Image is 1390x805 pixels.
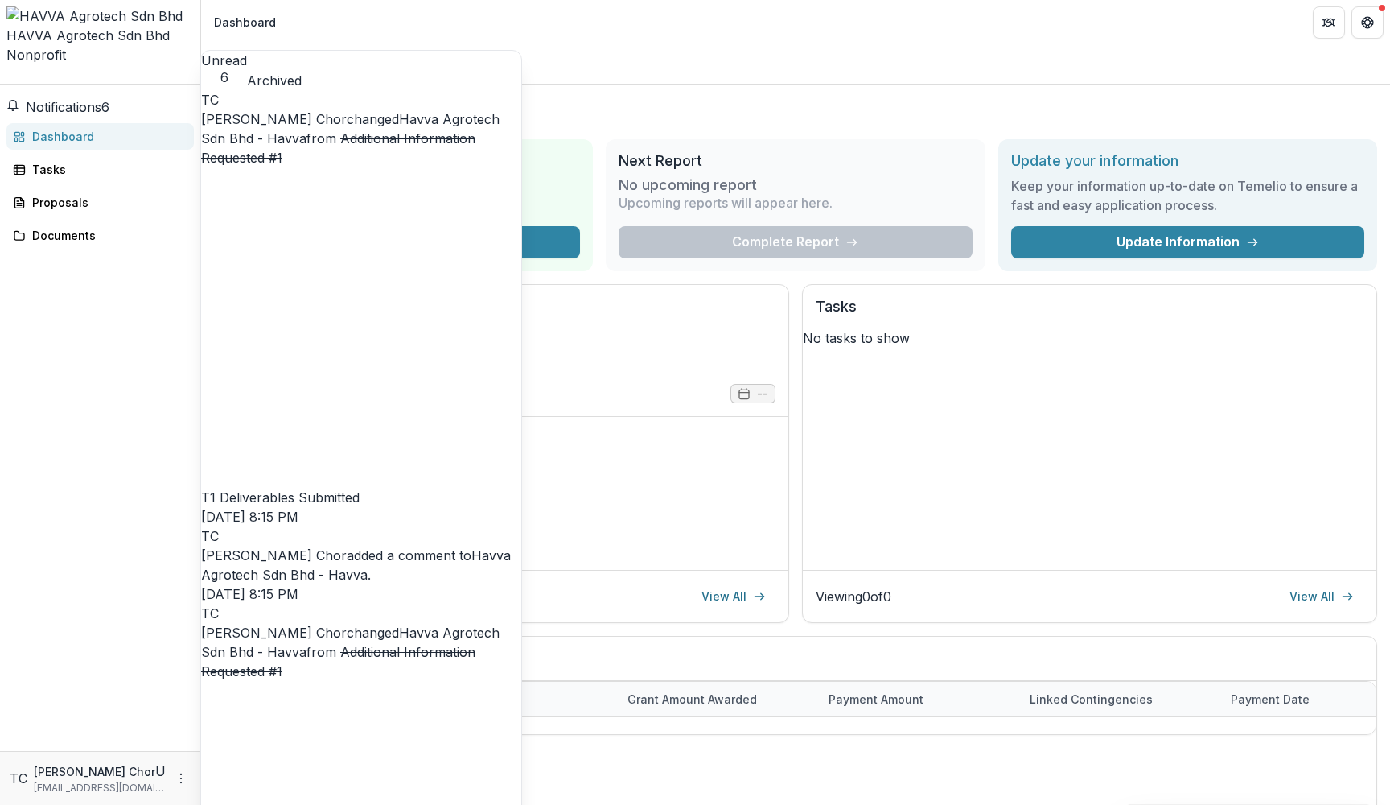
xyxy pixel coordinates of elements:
span: [PERSON_NAME] Chor [201,547,347,563]
div: Linked Contingencies [1020,691,1162,708]
div: Documents [32,227,181,244]
div: Proposals [32,194,181,211]
a: View All [1280,584,1363,609]
button: Partners [1313,6,1345,39]
span: [PERSON_NAME] Chor [201,625,347,641]
p: No data available [216,717,1376,734]
div: Payment date [1221,691,1319,708]
div: Tasks [32,161,181,178]
p: added a comment to . [201,546,521,584]
p: [PERSON_NAME] Chor [34,763,155,780]
div: Tan Kian Chor [10,769,27,788]
h2: Grant Payments [228,650,1363,680]
a: Proposals [6,189,194,216]
div: Tan Kian Chor [201,526,521,546]
div: Payment Amount [819,682,1020,716]
button: Archived [247,71,302,90]
div: Dashboard [214,14,276,31]
button: Unread [201,51,247,85]
div: Linked Contingencies [1020,682,1221,716]
span: 6 [201,70,247,85]
p: Upcoming reports will appear here. [619,193,833,213]
a: Update Information [1011,226,1364,258]
p: [DATE] 8:15 PM [201,584,521,604]
h2: Next Report [619,152,972,170]
a: Tasks [6,156,194,183]
h1: Dashboard [214,97,1377,126]
div: Tan Kian Chor [201,604,521,623]
img: HAVVA Agrotech Sdn Bhd [6,6,194,26]
h2: Tasks [816,298,1363,328]
span: 6 [101,99,109,115]
p: User [155,762,185,781]
button: Get Help [1351,6,1384,39]
h3: No upcoming report [619,176,757,194]
p: No tasks to show [803,328,1376,348]
p: [EMAIL_ADDRESS][DOMAIN_NAME] [34,781,165,795]
nav: breadcrumb [208,10,282,34]
a: Havva Agrotech Sdn Bhd - Havva [228,358,775,378]
button: Notifications6 [6,97,109,117]
div: Grant amount awarded [618,682,819,716]
div: Tan Kian Chor [201,90,521,109]
h2: Update your information [1011,152,1364,170]
div: No payments to show [215,735,1376,754]
p: [DATE] 8:15 PM [201,507,521,526]
span: Nonprofit [6,47,66,63]
div: Grant amount awarded [618,691,767,708]
span: Notifications [26,99,101,115]
div: Payment Amount [819,691,933,708]
div: Dashboard [32,128,181,145]
h3: Keep your information up-to-date on Temelio to ensure a fast and easy application process. [1011,176,1364,215]
a: View All [692,584,775,609]
span: [PERSON_NAME] Chor [201,111,347,127]
span: T1 Deliverables Submitted [201,489,360,506]
div: HAVVA Agrotech Sdn Bhd [6,26,194,45]
p: Viewing 0 of 0 [816,587,891,606]
a: Dashboard [6,123,194,150]
p: changed from [201,109,521,507]
a: Documents [6,222,194,249]
button: More [171,769,191,788]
